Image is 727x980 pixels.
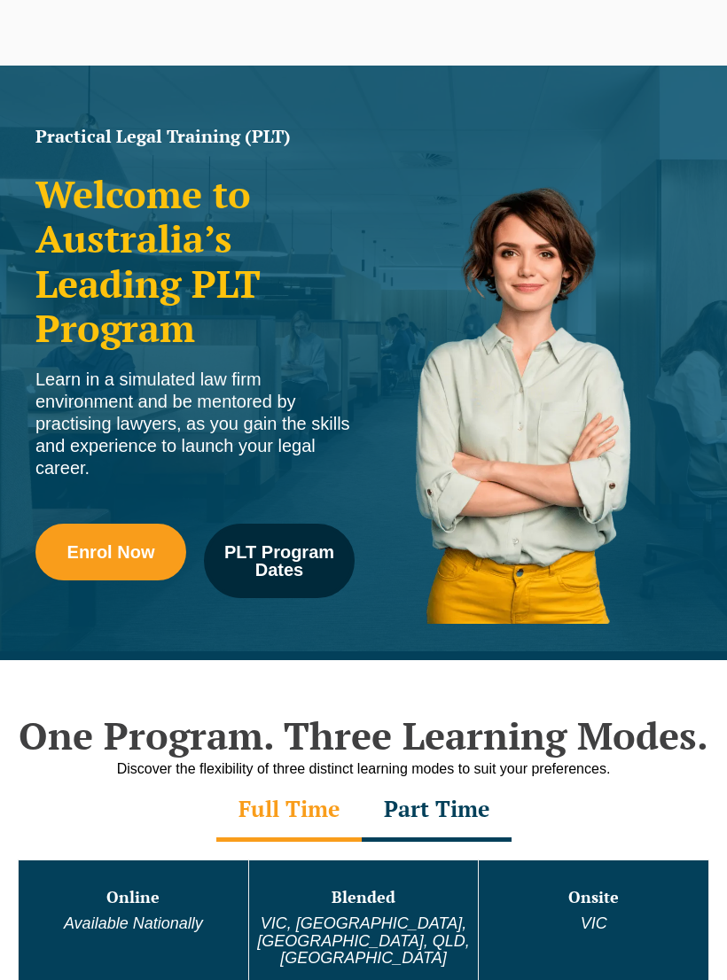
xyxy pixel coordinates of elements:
[581,914,607,932] em: VIC
[251,889,477,906] h3: Blended
[67,543,155,561] span: Enrol Now
[35,524,186,580] a: Enrol Now
[216,780,362,842] div: Full Time
[257,914,469,968] em: VIC, [GEOGRAPHIC_DATA], [GEOGRAPHIC_DATA], QLD, [GEOGRAPHIC_DATA]
[35,172,355,351] h2: Welcome to Australia’s Leading PLT Program
[64,914,203,932] em: Available Nationally
[481,889,707,906] h3: Onsite
[35,369,355,479] div: Learn in a simulated law firm environment and be mentored by practising lawyers, as you gain the ...
[216,543,342,579] span: PLT Program Dates
[20,889,246,906] h3: Online
[204,524,355,598] a: PLT Program Dates
[35,128,355,145] h1: Practical Legal Training (PLT)
[362,780,512,842] div: Part Time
